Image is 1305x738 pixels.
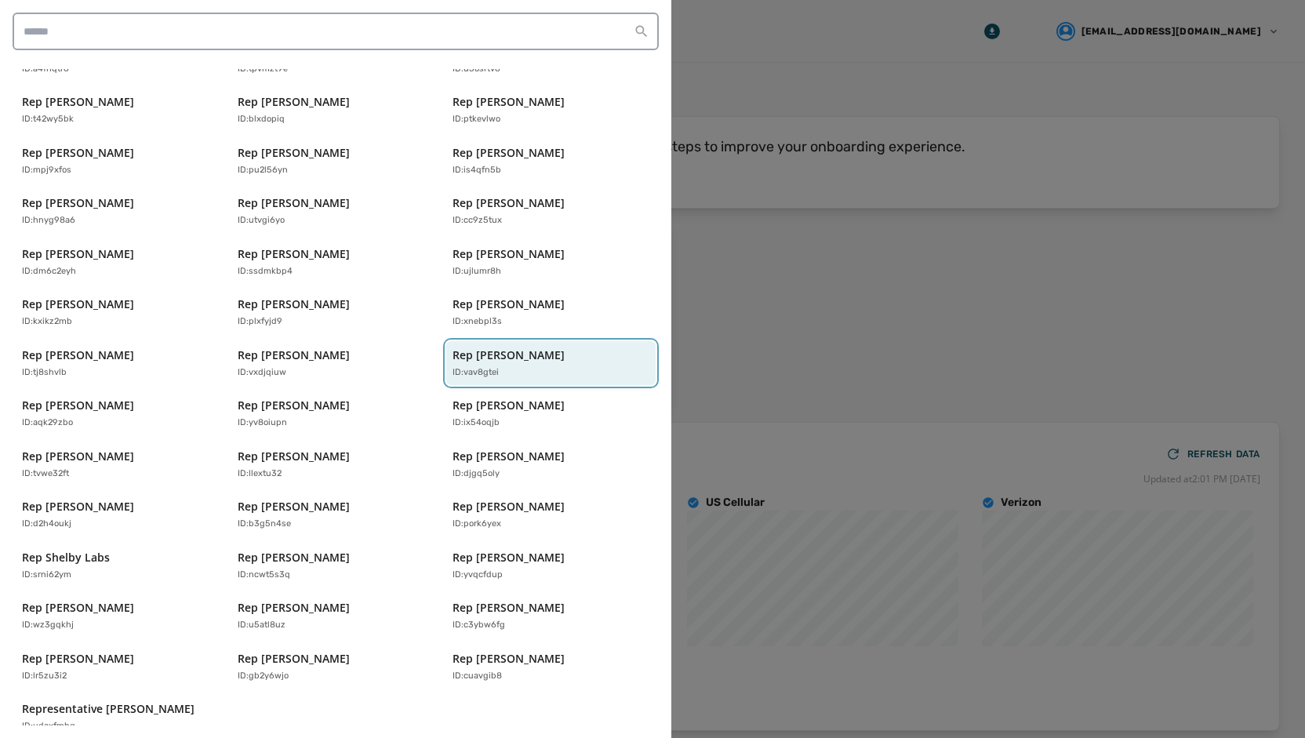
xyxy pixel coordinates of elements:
[22,145,134,161] p: Rep [PERSON_NAME]
[453,347,565,363] p: Rep [PERSON_NAME]
[16,594,225,638] button: Rep [PERSON_NAME]ID:wz3gqkhj
[446,391,656,436] button: Rep [PERSON_NAME]ID:ix54oqjb
[238,619,285,632] p: ID: u5atl8uz
[22,94,134,110] p: Rep [PERSON_NAME]
[16,240,225,285] button: Rep [PERSON_NAME]ID:dm6c2eyh
[22,164,71,177] p: ID: mpj9xfos
[238,366,286,380] p: ID: vxdjqiuw
[22,195,134,211] p: Rep [PERSON_NAME]
[453,94,565,110] p: Rep [PERSON_NAME]
[453,600,565,616] p: Rep [PERSON_NAME]
[453,467,500,481] p: ID: djgq5oly
[238,600,350,616] p: Rep [PERSON_NAME]
[238,651,350,667] p: Rep [PERSON_NAME]
[22,550,110,565] p: Rep Shelby Labs
[238,94,350,110] p: Rep [PERSON_NAME]
[22,113,74,126] p: ID: t42wy5bk
[238,550,350,565] p: Rep [PERSON_NAME]
[22,701,194,717] p: Representative [PERSON_NAME]
[22,651,134,667] p: Rep [PERSON_NAME]
[453,619,505,632] p: ID: c3ybw6fg
[453,246,565,262] p: Rep [PERSON_NAME]
[446,290,656,335] button: Rep [PERSON_NAME]ID:xnebpl3s
[238,164,288,177] p: ID: pu2l56yn
[22,569,71,582] p: ID: srni62ym
[22,467,69,481] p: ID: tvwe32ft
[446,240,656,285] button: Rep [PERSON_NAME]ID:ujlumr8h
[238,265,293,278] p: ID: ssdmkbp4
[453,416,500,430] p: ID: ix54oqjb
[16,442,225,487] button: Rep [PERSON_NAME]ID:tvwe32ft
[238,315,282,329] p: ID: plxfyjd9
[453,296,565,312] p: Rep [PERSON_NAME]
[446,645,656,689] button: Rep [PERSON_NAME]ID:cuavgib8
[22,63,69,76] p: ID: a4fhqtr6
[446,594,656,638] button: Rep [PERSON_NAME]ID:c3ybw6fg
[22,315,72,329] p: ID: kxikz2mb
[231,88,441,133] button: Rep [PERSON_NAME]ID:blxdopiq
[453,366,499,380] p: ID: vav8gtei
[16,189,225,234] button: Rep [PERSON_NAME]ID:hnyg98a6
[446,341,656,386] button: Rep [PERSON_NAME]ID:vav8gtei
[453,670,502,683] p: ID: cuavgib8
[453,398,565,413] p: Rep [PERSON_NAME]
[22,518,71,531] p: ID: d2h4oukj
[16,290,225,335] button: Rep [PERSON_NAME]ID:kxikz2mb
[453,113,500,126] p: ID: ptkevlwo
[231,341,441,386] button: Rep [PERSON_NAME]ID:vxdjqiuw
[231,442,441,487] button: Rep [PERSON_NAME]ID:llextu32
[231,391,441,436] button: Rep [PERSON_NAME]ID:yv8oiupn
[238,347,350,363] p: Rep [PERSON_NAME]
[238,214,285,227] p: ID: utvgi6yo
[238,467,282,481] p: ID: llextu32
[22,366,67,380] p: ID: tj8shvlb
[16,645,225,689] button: Rep [PERSON_NAME]ID:lr5zu3i2
[22,416,73,430] p: ID: aqk29zbo
[453,265,501,278] p: ID: ujlumr8h
[238,569,290,582] p: ID: ncwt5s3q
[22,214,75,227] p: ID: hnyg98a6
[453,449,565,464] p: Rep [PERSON_NAME]
[453,518,501,531] p: ID: pork6yex
[238,416,287,430] p: ID: yv8oiupn
[446,544,656,588] button: Rep [PERSON_NAME]ID:yvqcfdup
[22,347,134,363] p: Rep [PERSON_NAME]
[238,63,288,76] p: ID: tpvmzt9e
[446,139,656,184] button: Rep [PERSON_NAME]ID:is4qfn5b
[238,398,350,413] p: Rep [PERSON_NAME]
[446,189,656,234] button: Rep [PERSON_NAME]ID:cc9z5tux
[16,544,225,588] button: Rep Shelby LabsID:srni62ym
[231,493,441,537] button: Rep [PERSON_NAME]ID:b3g5n4se
[453,315,502,329] p: ID: xnebpl3s
[238,195,350,211] p: Rep [PERSON_NAME]
[22,670,67,683] p: ID: lr5zu3i2
[453,651,565,667] p: Rep [PERSON_NAME]
[453,214,502,227] p: ID: cc9z5tux
[238,296,350,312] p: Rep [PERSON_NAME]
[22,265,76,278] p: ID: dm6c2eyh
[231,594,441,638] button: Rep [PERSON_NAME]ID:u5atl8uz
[22,296,134,312] p: Rep [PERSON_NAME]
[446,88,656,133] button: Rep [PERSON_NAME]ID:ptkevlwo
[231,189,441,234] button: Rep [PERSON_NAME]ID:utvgi6yo
[238,449,350,464] p: Rep [PERSON_NAME]
[16,391,225,436] button: Rep [PERSON_NAME]ID:aqk29zbo
[22,398,134,413] p: Rep [PERSON_NAME]
[238,670,289,683] p: ID: gb2y6wjo
[231,240,441,285] button: Rep [PERSON_NAME]ID:ssdmkbp4
[22,720,75,733] p: ID: udaxfmhg
[231,290,441,335] button: Rep [PERSON_NAME]ID:plxfyjd9
[238,246,350,262] p: Rep [PERSON_NAME]
[446,442,656,487] button: Rep [PERSON_NAME]ID:djgq5oly
[22,600,134,616] p: Rep [PERSON_NAME]
[453,550,565,565] p: Rep [PERSON_NAME]
[22,246,134,262] p: Rep [PERSON_NAME]
[22,619,74,632] p: ID: wz3gqkhj
[238,518,291,531] p: ID: b3g5n4se
[238,145,350,161] p: Rep [PERSON_NAME]
[238,113,285,126] p: ID: blxdopiq
[453,499,565,514] p: Rep [PERSON_NAME]
[16,139,225,184] button: Rep [PERSON_NAME]ID:mpj9xfos
[231,139,441,184] button: Rep [PERSON_NAME]ID:pu2l56yn
[22,499,134,514] p: Rep [PERSON_NAME]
